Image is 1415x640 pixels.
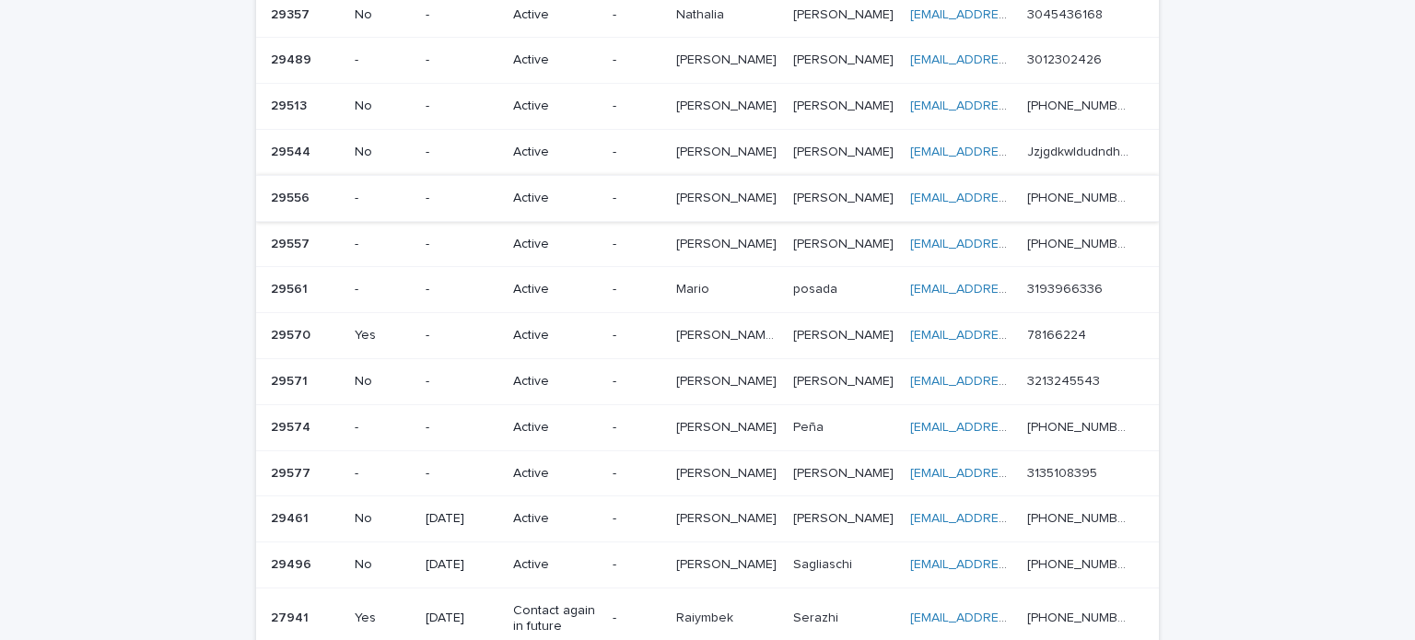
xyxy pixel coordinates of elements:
[513,99,598,114] p: Active
[355,328,411,343] p: Yes
[513,145,598,160] p: Active
[910,421,1118,434] a: [EMAIL_ADDRESS][DOMAIN_NAME]
[513,7,598,23] p: Active
[910,558,1118,571] a: [EMAIL_ADDRESS][DOMAIN_NAME]
[426,466,498,482] p: -
[910,467,1118,480] a: [EMAIL_ADDRESS][DOMAIN_NAME]
[613,52,661,68] p: -
[256,404,1159,450] tr: 2957429574 --Active-[PERSON_NAME][PERSON_NAME] PeñaPeña [EMAIL_ADDRESS][DOMAIN_NAME] [PHONE_NUMBE...
[613,511,661,527] p: -
[355,557,411,573] p: No
[613,420,661,436] p: -
[271,324,314,343] p: 29570
[426,611,498,626] p: [DATE]
[256,450,1159,496] tr: 2957729577 --Active-[PERSON_NAME][PERSON_NAME] [PERSON_NAME][PERSON_NAME] [EMAIL_ADDRESS][DOMAIN_...
[513,374,598,390] p: Active
[613,611,661,626] p: -
[271,95,310,114] p: 29513
[613,557,661,573] p: -
[271,4,313,23] p: 29357
[513,282,598,297] p: Active
[1027,507,1133,527] p: [PHONE_NUMBER]
[613,191,661,206] p: -
[793,49,897,68] p: [PERSON_NAME]
[256,313,1159,359] tr: 2957029570 Yes-Active-[PERSON_NAME] [PERSON_NAME][PERSON_NAME] [PERSON_NAME] [PERSON_NAME][PERSON...
[513,511,598,527] p: Active
[513,328,598,343] p: Active
[910,611,1118,624] a: [EMAIL_ADDRESS][DOMAIN_NAME]
[793,4,897,23] p: [PERSON_NAME]
[355,420,411,436] p: -
[426,99,498,114] p: -
[271,416,314,436] p: 29574
[355,237,411,252] p: -
[271,507,312,527] p: 29461
[355,511,411,527] p: No
[256,496,1159,542] tr: 2946129461 No[DATE]Active-[PERSON_NAME][PERSON_NAME] [PERSON_NAME][PERSON_NAME] [EMAIL_ADDRESS][D...
[676,607,737,626] p: Raiymbek
[676,187,780,206] p: [PERSON_NAME]
[910,238,1118,250] a: [EMAIL_ADDRESS][DOMAIN_NAME]
[1027,4,1106,23] p: 3045436168
[271,607,312,626] p: 27941
[355,191,411,206] p: -
[256,38,1159,84] tr: 2948929489 --Active-[PERSON_NAME][PERSON_NAME] [PERSON_NAME][PERSON_NAME] [EMAIL_ADDRESS][DOMAIN_...
[256,267,1159,313] tr: 2956129561 --Active-MarioMario posadaposada [EMAIL_ADDRESS][DOMAIN_NAME] 31939663363193966336
[1027,607,1133,626] p: [PHONE_NUMBER]
[256,542,1159,588] tr: 2949629496 No[DATE]Active-[PERSON_NAME][PERSON_NAME] SagliaschiSagliaschi [EMAIL_ADDRESS][DOMAIN_...
[793,607,842,626] p: Serazhi
[793,233,897,252] p: [PERSON_NAME]
[426,145,498,160] p: -
[256,84,1159,130] tr: 2951329513 No-Active-[PERSON_NAME][PERSON_NAME] [PERSON_NAME][PERSON_NAME] [EMAIL_ADDRESS][DOMAIN...
[676,278,713,297] p: Mario
[513,237,598,252] p: Active
[613,282,661,297] p: -
[676,324,781,343] p: MARIA FERNANDA
[793,324,897,343] p: [PERSON_NAME]
[676,416,780,436] p: [PERSON_NAME]
[613,374,661,390] p: -
[355,52,411,68] p: -
[426,420,498,436] p: -
[271,553,315,573] p: 29496
[613,328,661,343] p: -
[676,95,780,114] p: [PERSON_NAME]
[355,282,411,297] p: -
[426,511,498,527] p: [DATE]
[271,187,313,206] p: 29556
[910,8,1118,21] a: [EMAIL_ADDRESS][DOMAIN_NAME]
[1027,233,1133,252] p: [PHONE_NUMBER]
[256,221,1159,267] tr: 2955729557 --Active-[PERSON_NAME][PERSON_NAME] [PERSON_NAME][PERSON_NAME] [EMAIL_ADDRESS][DOMAIN_...
[676,507,780,527] p: [PERSON_NAME]
[910,329,1118,342] a: [EMAIL_ADDRESS][DOMAIN_NAME]
[910,192,1118,204] a: [EMAIL_ADDRESS][DOMAIN_NAME]
[1027,95,1133,114] p: [PHONE_NUMBER]
[355,466,411,482] p: -
[256,175,1159,221] tr: 2955629556 --Active-[PERSON_NAME][PERSON_NAME] [PERSON_NAME][PERSON_NAME] [EMAIL_ADDRESS][DOMAIN_...
[910,512,1118,525] a: [EMAIL_ADDRESS][DOMAIN_NAME]
[355,145,411,160] p: No
[513,603,598,634] p: Contact again in future
[1027,416,1133,436] p: [PHONE_NUMBER]
[793,187,897,206] p: [PERSON_NAME]
[1027,278,1106,297] p: 3193966336
[355,7,411,23] p: No
[271,233,313,252] p: 29557
[910,145,1118,158] a: [EMAIL_ADDRESS][DOMAIN_NAME]
[271,141,314,160] p: 29544
[910,283,1118,296] a: [EMAIL_ADDRESS][DOMAIN_NAME]
[426,282,498,297] p: -
[426,237,498,252] p: -
[793,370,897,390] p: [PERSON_NAME]
[426,328,498,343] p: -
[355,611,411,626] p: Yes
[613,99,661,114] p: -
[1027,370,1104,390] p: 3213245543
[613,145,661,160] p: -
[1027,141,1133,160] p: Jzjgdkwldudndhsbf
[256,358,1159,404] tr: 2957129571 No-Active-[PERSON_NAME][PERSON_NAME] [PERSON_NAME][PERSON_NAME] [EMAIL_ADDRESS][DOMAIN...
[426,191,498,206] p: -
[426,374,498,390] p: -
[676,141,780,160] p: [PERSON_NAME]
[355,99,411,114] p: No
